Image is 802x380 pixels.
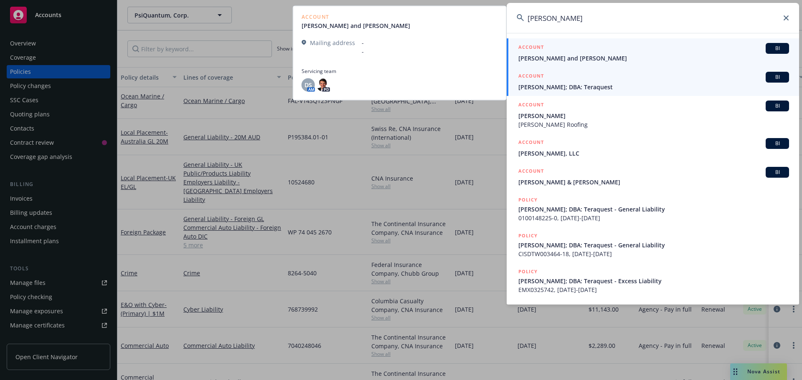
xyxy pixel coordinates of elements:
[769,73,786,81] span: BI
[518,111,789,120] span: [PERSON_NAME]
[507,3,799,33] input: Search...
[518,83,789,91] span: [PERSON_NAME]; DBA: Teraquest
[518,43,544,53] h5: ACCOUNT
[769,169,786,176] span: BI
[507,67,799,96] a: ACCOUNTBI[PERSON_NAME]; DBA: Teraquest
[518,138,544,148] h5: ACCOUNT
[518,196,538,204] h5: POLICY
[518,205,789,214] span: [PERSON_NAME]; DBA: Teraquest - General Liability
[518,149,789,158] span: [PERSON_NAME], LLC
[507,162,799,191] a: ACCOUNTBI[PERSON_NAME] & [PERSON_NAME]
[518,232,538,240] h5: POLICY
[518,241,789,249] span: [PERSON_NAME]; DBA: Teraquest - General Liability
[518,249,789,258] span: CISDTW003464-18, [DATE]-[DATE]
[518,214,789,222] span: 0100148225-0, [DATE]-[DATE]
[518,303,538,312] h5: POLICY
[507,133,799,162] a: ACCOUNTBI[PERSON_NAME], LLC
[518,277,789,285] span: [PERSON_NAME]; DBA: Teraquest - Excess Liability
[769,102,786,110] span: BI
[518,167,544,177] h5: ACCOUNT
[507,38,799,67] a: ACCOUNTBI[PERSON_NAME] and [PERSON_NAME]
[507,96,799,133] a: ACCOUNTBI[PERSON_NAME][PERSON_NAME] Roofing
[518,54,789,63] span: [PERSON_NAME] and [PERSON_NAME]
[518,101,544,111] h5: ACCOUNT
[518,178,789,186] span: [PERSON_NAME] & [PERSON_NAME]
[769,140,786,147] span: BI
[518,72,544,82] h5: ACCOUNT
[518,120,789,129] span: [PERSON_NAME] Roofing
[518,267,538,276] h5: POLICY
[518,285,789,294] span: EMX0325742, [DATE]-[DATE]
[507,299,799,335] a: POLICY
[507,227,799,263] a: POLICY[PERSON_NAME]; DBA: Teraquest - General LiabilityCISDTW003464-18, [DATE]-[DATE]
[507,263,799,299] a: POLICY[PERSON_NAME]; DBA: Teraquest - Excess LiabilityEMX0325742, [DATE]-[DATE]
[769,45,786,52] span: BI
[507,191,799,227] a: POLICY[PERSON_NAME]; DBA: Teraquest - General Liability0100148225-0, [DATE]-[DATE]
